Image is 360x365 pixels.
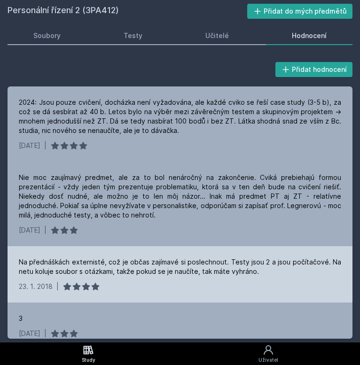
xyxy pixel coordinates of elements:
a: Učitelé [180,26,255,45]
div: | [44,141,47,150]
div: [DATE] [19,225,40,235]
div: 3 [19,314,23,323]
div: 2024: Jsou pouze cvičení, docházka není vyžadována, ale každé cviko se řeší case study (3-5 b), z... [19,98,341,135]
div: Testy [124,31,142,40]
button: Přidat hodnocení [275,62,353,77]
div: Učitelé [205,31,229,40]
a: Hodnocení [266,26,352,45]
div: Uživatel [258,357,278,364]
div: | [44,225,47,235]
div: | [56,282,59,291]
div: [DATE] [19,141,40,150]
div: Na přednáškách externisté, což je občas zajímavé si poslechnout. Testy jsou 2 a jsou počítačové. ... [19,257,341,276]
div: | [44,329,47,338]
a: Soubory [8,26,86,45]
button: Přidat do mých předmětů [247,4,353,19]
div: Study [82,357,95,364]
h2: Personální řízení 2 (3PA412) [8,4,247,19]
div: Soubory [33,31,61,40]
div: [DATE] [19,329,40,338]
div: Nie moc zaujímavý predmet, ale za to bol nenáročný na zakončenie. Cviká prebiehajú formou prezent... [19,173,341,220]
div: 23. 1. 2018 [19,282,53,291]
a: Testy [98,26,168,45]
div: Hodnocení [292,31,327,40]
